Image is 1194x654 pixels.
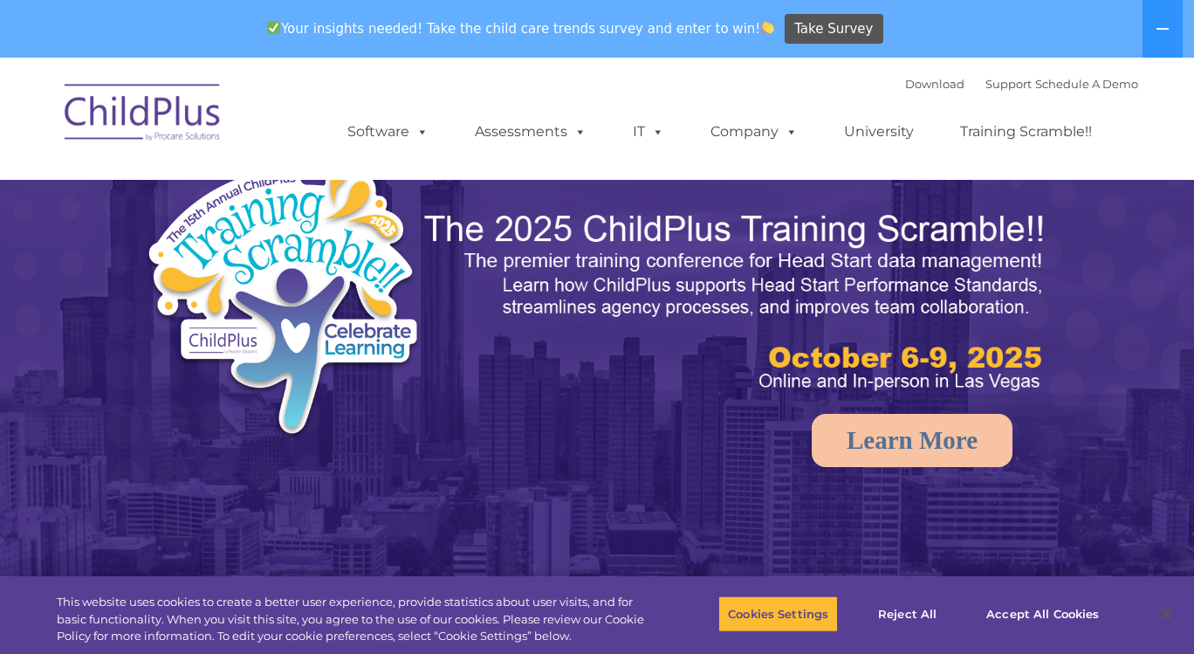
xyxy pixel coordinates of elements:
[56,72,230,159] img: ChildPlus by Procare Solutions
[693,114,815,149] a: Company
[812,414,1012,467] a: Learn More
[718,595,838,632] button: Cookies Settings
[1147,595,1185,633] button: Close
[785,14,883,45] a: Take Survey
[905,77,1138,91] font: |
[853,595,962,632] button: Reject All
[905,77,964,91] a: Download
[243,187,317,200] span: Phone number
[615,114,682,149] a: IT
[1035,77,1138,91] a: Schedule A Demo
[330,114,446,149] a: Software
[267,21,280,34] img: ✅
[761,21,774,34] img: 👏
[57,594,656,645] div: This website uses cookies to create a better user experience, provide statistics about user visit...
[985,77,1032,91] a: Support
[794,14,873,45] span: Take Survey
[943,114,1109,149] a: Training Scramble!!
[827,114,931,149] a: University
[977,595,1108,632] button: Accept All Cookies
[457,114,604,149] a: Assessments
[243,115,296,128] span: Last name
[259,11,782,45] span: Your insights needed! Take the child care trends survey and enter to win!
